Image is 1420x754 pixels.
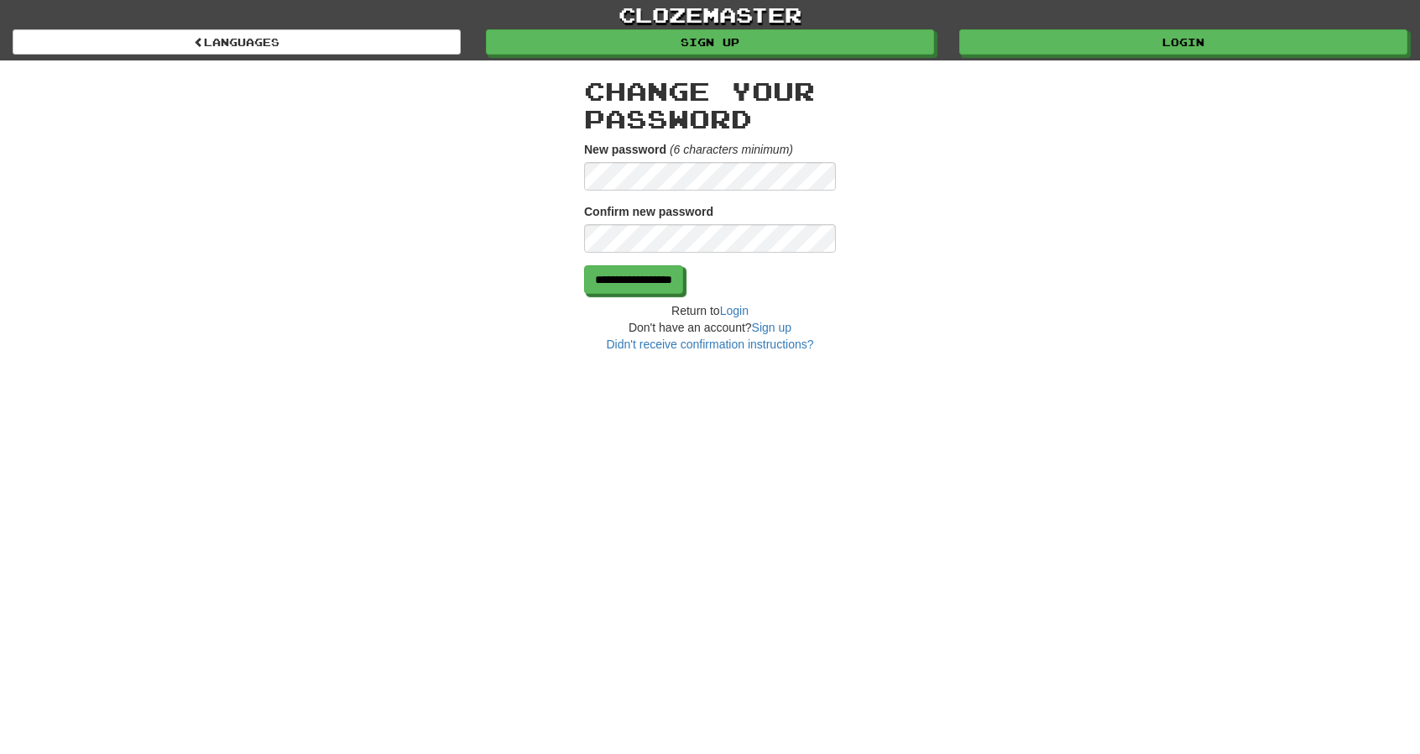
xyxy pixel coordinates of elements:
[720,304,749,317] a: Login
[752,321,791,334] a: Sign up
[13,29,461,55] a: Languages
[606,338,813,351] a: Didn't receive confirmation instructions?
[584,77,836,133] h2: Change your password
[486,29,934,55] a: Sign up
[670,143,793,156] em: (6 characters minimum)
[584,141,666,158] label: New password
[584,302,836,353] div: Return to Don't have an account?
[959,29,1407,55] a: Login
[584,203,713,220] label: Confirm new password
